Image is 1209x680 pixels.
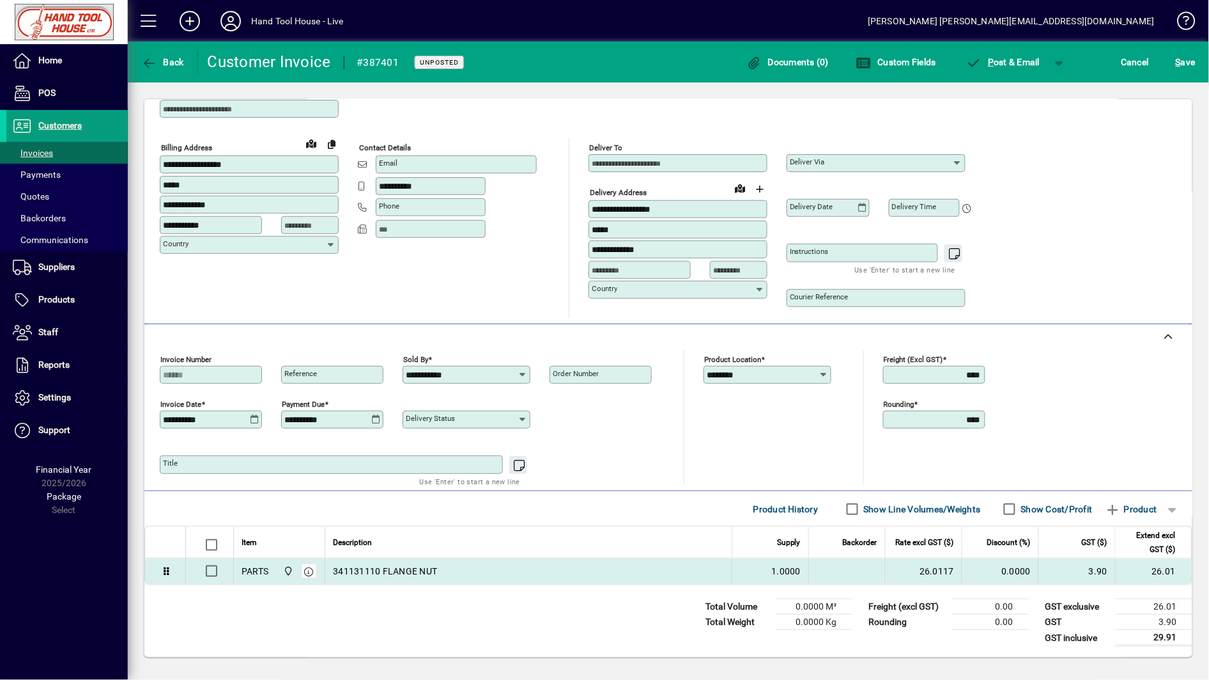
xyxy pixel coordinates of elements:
[321,134,342,154] button: Copy to Delivery address
[1121,52,1150,72] span: Cancel
[1116,630,1192,646] td: 29.91
[6,186,128,207] a: Quotes
[1039,599,1116,615] td: GST exclusive
[333,535,372,550] span: Description
[852,51,939,74] button: Custom Fields
[420,474,520,489] mat-hint: Use 'Enter' to start a new line
[777,535,801,550] span: Supply
[38,392,71,402] span: Settings
[13,191,49,202] span: Quotes
[403,355,428,364] mat-label: Sold by
[1118,51,1153,74] button: Cancel
[1173,51,1199,74] button: Save
[1039,615,1116,630] td: GST
[420,58,459,67] span: Unposted
[893,565,954,578] div: 26.0117
[1116,599,1192,615] td: 26.01
[13,213,66,223] span: Backorders
[699,599,776,615] td: Total Volume
[406,414,455,423] mat-label: Delivery status
[699,615,776,630] td: Total Weight
[13,148,53,158] span: Invoices
[553,369,599,378] mat-label: Order number
[160,355,212,364] mat-label: Invoice number
[896,535,954,550] span: Rate excl GST ($)
[1176,52,1196,72] span: ave
[163,239,189,248] mat-label: Country
[6,415,128,447] a: Support
[38,120,82,130] span: Customers
[790,247,829,256] mat-label: Instructions
[242,535,257,550] span: Item
[6,207,128,229] a: Backorders
[772,565,801,578] span: 1.0000
[379,159,397,168] mat-label: Email
[1115,558,1192,584] td: 26.01
[1176,57,1181,67] span: S
[750,178,771,199] button: Choose address
[301,133,321,154] a: View on map
[592,284,617,293] mat-label: Country
[36,464,92,475] span: Financial Year
[141,57,184,67] span: Back
[589,143,622,152] mat-label: Deliver To
[128,51,198,74] app-page-header-button: Back
[1105,499,1157,519] span: Product
[38,55,62,65] span: Home
[210,10,251,33] button: Profile
[6,77,128,109] a: POS
[962,558,1038,584] td: 0.0000
[38,262,75,272] span: Suppliers
[790,292,849,301] mat-label: Courier Reference
[884,355,943,364] mat-label: Freight (excl GST)
[863,615,952,630] td: Rounding
[251,11,344,31] div: Hand Tool House - Live
[748,498,824,521] button: Product History
[38,88,56,98] span: POS
[746,57,829,67] span: Documents (0)
[13,170,61,180] span: Payments
[357,52,399,73] div: #387401
[242,565,268,578] div: PARTS
[333,565,437,578] span: 341131110 FLANGE NUT
[989,57,994,67] span: P
[284,369,317,378] mat-label: Reference
[163,459,178,468] mat-label: Title
[38,327,58,337] span: Staff
[1099,498,1164,521] button: Product
[47,491,81,502] span: Package
[1019,503,1093,516] label: Show Cost/Profit
[6,284,128,316] a: Products
[1082,535,1107,550] span: GST ($)
[776,599,852,615] td: 0.0000 M³
[856,57,936,67] span: Custom Fields
[6,317,128,349] a: Staff
[952,615,1029,630] td: 0.00
[960,51,1047,74] button: Post & Email
[169,10,210,33] button: Add
[280,564,295,578] span: Frankton
[160,400,201,409] mat-label: Invoice date
[379,202,399,210] mat-label: Phone
[138,51,187,74] button: Back
[1038,558,1115,584] td: 3.90
[6,382,128,414] a: Settings
[987,535,1031,550] span: Discount (%)
[6,45,128,77] a: Home
[892,202,937,211] mat-label: Delivery time
[1039,630,1116,646] td: GST inclusive
[790,157,825,166] mat-label: Deliver via
[38,360,70,370] span: Reports
[1167,3,1193,44] a: Knowledge Base
[1123,528,1176,557] span: Extend excl GST ($)
[208,52,331,72] div: Customer Invoice
[743,51,833,74] button: Documents (0)
[38,294,75,304] span: Products
[1116,615,1192,630] td: 3.90
[6,229,128,251] a: Communications
[704,355,761,364] mat-label: Product location
[6,164,128,186] a: Payments
[753,499,819,519] span: Product History
[730,178,750,198] a: View on map
[790,202,833,211] mat-label: Delivery date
